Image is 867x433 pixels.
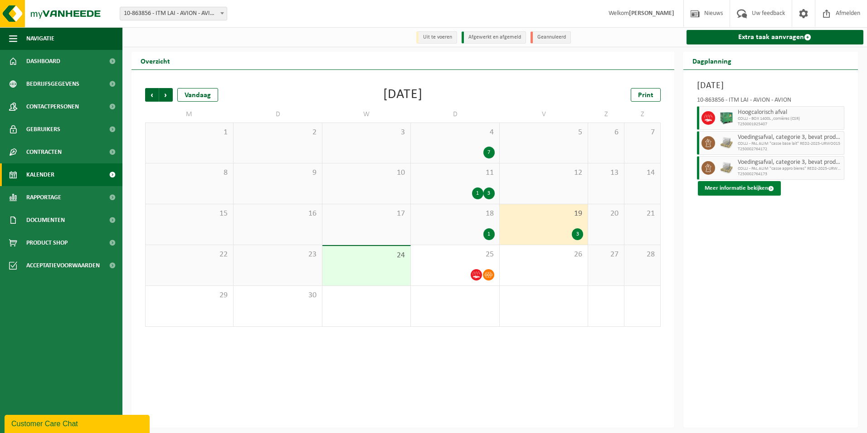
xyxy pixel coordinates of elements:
span: 25 [415,250,494,260]
td: V [500,106,588,123]
span: Dashboard [26,50,60,73]
button: Meer informatie bekijken [698,181,781,196]
span: Product Shop [26,231,68,254]
span: 16 [238,209,317,219]
span: 27 [593,250,619,260]
span: 6 [593,128,619,138]
div: 3 [483,187,495,199]
span: 17 [327,209,406,219]
div: 10-863856 - ITM LAI - AVION - AVION [697,97,845,106]
span: 24 [327,251,406,261]
li: Uit te voeren [416,31,457,44]
span: Print [638,92,653,99]
span: Navigatie [26,27,54,50]
span: 15 [150,209,229,219]
span: 2 [238,128,317,138]
img: LP-PA-00000-WDN-11 [720,161,733,175]
span: 20 [593,209,619,219]
span: Rapportage [26,186,61,209]
span: 10-863856 - ITM LAI - AVION - AVION [120,7,227,20]
a: Print [631,88,661,102]
div: [DATE] [383,88,423,102]
span: 26 [504,250,583,260]
span: 23 [238,250,317,260]
td: M [145,106,234,123]
span: 4 [415,128,494,138]
div: 1 [472,187,483,199]
span: Contracten [26,141,62,163]
li: Geannuleerd [531,31,571,44]
span: Kalender [26,163,54,186]
a: Extra taak aanvragen [687,30,864,44]
iframe: chat widget [5,413,151,433]
h3: [DATE] [697,79,845,93]
span: Hoogcalorisch afval [738,109,842,116]
span: Voedingsafval, categorie 3, bevat producten van dierlijke oorsprong, kunststof verpakking [738,134,842,141]
span: 19 [504,209,583,219]
span: Bedrijfsgegevens [26,73,79,95]
span: 8 [150,168,229,178]
span: Acceptatievoorwaarden [26,254,100,277]
span: Contactpersonen [26,95,79,118]
span: Volgende [159,88,173,102]
span: 7 [629,128,656,138]
li: Afgewerkt en afgemeld [462,31,526,44]
img: PB-HB-1400-HPE-GN-01 [720,111,733,125]
span: 13 [593,168,619,178]
span: 12 [504,168,583,178]
h2: Overzicht [132,52,179,69]
div: 7 [483,147,495,158]
div: 3 [572,228,583,240]
span: COLLI - PAL ALIM "casse appro bieres" RED2-2025-URWO015 [738,166,842,172]
td: Z [624,106,661,123]
td: W [322,106,411,123]
td: Z [588,106,624,123]
span: T250002764173 [738,172,842,177]
span: 28 [629,250,656,260]
span: COLLI - PAL ALIM "casse base lait" RED2-2025-URWO015 [738,141,842,147]
span: 3 [327,128,406,138]
div: Vandaag [177,88,218,102]
span: Gebruikers [26,118,60,141]
span: 22 [150,250,229,260]
span: 21 [629,209,656,219]
strong: [PERSON_NAME] [629,10,674,17]
span: 11 [415,168,494,178]
span: 29 [150,290,229,300]
img: LP-PA-00000-WDN-11 [720,136,733,150]
span: 5 [504,128,583,138]
span: Documenten [26,209,65,231]
h2: Dagplanning [683,52,740,69]
span: 10 [327,168,406,178]
span: 30 [238,290,317,300]
span: Vorige [145,88,159,102]
span: 14 [629,168,656,178]
span: Voedingsafval, categorie 3, bevat producten van dierlijke oorsprong, kunststof verpakking [738,159,842,166]
div: 1 [483,228,495,240]
span: T250002764172 [738,147,842,152]
span: COLLI - BOX 1400L ,cornières (CSR) [738,116,842,122]
span: 9 [238,168,317,178]
td: D [411,106,499,123]
span: T250001925407 [738,122,842,127]
span: 18 [415,209,494,219]
span: 1 [150,128,229,138]
td: D [234,106,322,123]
